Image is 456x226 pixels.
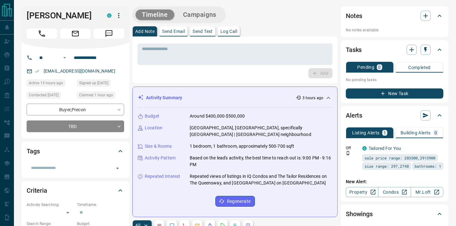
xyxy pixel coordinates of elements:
a: Mr.Loft [411,187,443,197]
p: Off [346,145,358,151]
div: Notes [346,8,443,23]
h2: Showings [346,209,373,219]
p: Location [145,125,162,131]
a: [EMAIL_ADDRESS][DOMAIN_NAME] [44,68,115,74]
span: Claimed 1 hour ago [79,92,113,98]
p: Add Note [135,29,155,34]
p: Size & Rooms [145,143,172,150]
button: New Task [346,88,443,99]
p: No pending tasks [346,75,443,85]
div: Showings [346,206,443,222]
span: size range: 297,2748 [364,163,409,169]
h1: [PERSON_NAME] [27,10,98,21]
p: Repeated views of listings in IQ Condos and The Tailor Residences on The Queensway, and [GEOGRAPH... [190,173,332,186]
p: 1 [383,131,386,135]
p: Listing Alerts [352,131,380,135]
svg: Push Notification Only [346,151,350,155]
p: 3 hours ago [302,95,323,101]
a: Property [346,187,378,197]
div: Sat Oct 31 2020 [27,92,74,100]
div: Sun Sep 14 2025 [27,80,74,88]
p: Log Call [220,29,237,34]
div: Criteria [27,183,124,198]
p: 0 [378,65,381,69]
button: Regenerate [215,196,255,207]
h2: Criteria [27,185,47,196]
p: Based on the lead's activity, the best time to reach out is: 9:00 PM - 9:16 PM [190,155,332,168]
p: Repeated Interest [145,173,180,180]
p: Timeframe: [77,202,124,208]
h2: Tasks [346,45,362,55]
div: Activity Summary3 hours ago [138,92,332,104]
p: Around $400,000-$500,000 [190,113,245,119]
span: Signed up [DATE] [79,80,108,86]
button: Timeline [136,10,174,20]
div: condos.ca [107,13,111,18]
a: Tailored For You [369,146,401,151]
span: Call [27,29,57,39]
p: Pending [357,65,374,69]
span: Active 13 hours ago [29,80,63,86]
span: Contacted [DATE] [29,92,59,98]
button: Campaigns [177,10,223,20]
div: condos.ca [362,146,367,151]
div: Tasks [346,42,443,57]
div: Alerts [346,108,443,123]
p: Completed [408,65,431,70]
span: Message [94,29,124,39]
p: New Alert: [346,178,443,185]
p: No notes available [346,27,443,33]
p: Send Text [193,29,213,34]
button: Open [113,164,122,173]
p: Activity Summary [146,94,182,101]
span: sale price range: 283500,2913900 [364,155,435,161]
div: Sat Oct 31 2020 [77,80,124,88]
div: TBD [27,120,124,132]
p: Building Alerts [401,131,431,135]
div: Tags [27,144,124,159]
p: Actively Searching: [27,202,74,208]
span: bathrooms: 1 [415,163,441,169]
p: Budget [145,113,159,119]
p: 0 [434,131,437,135]
p: Activity Pattern [145,155,176,161]
div: Mon Sep 15 2025 [77,92,124,100]
p: Send Email [162,29,185,34]
h2: Tags [27,146,40,156]
h2: Notes [346,11,362,21]
div: Buyer , Precon [27,104,124,115]
p: [GEOGRAPHIC_DATA], [GEOGRAPHIC_DATA], specifically [GEOGRAPHIC_DATA] | [GEOGRAPHIC_DATA] neighbou... [190,125,332,138]
button: Open [61,54,68,61]
svg: Email Verified [35,69,39,74]
h2: Alerts [346,110,362,120]
span: Email [60,29,91,39]
p: 1 bedroom, 1 bathroom, approximately 500-700 sqft [190,143,294,150]
a: Condos [378,187,411,197]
